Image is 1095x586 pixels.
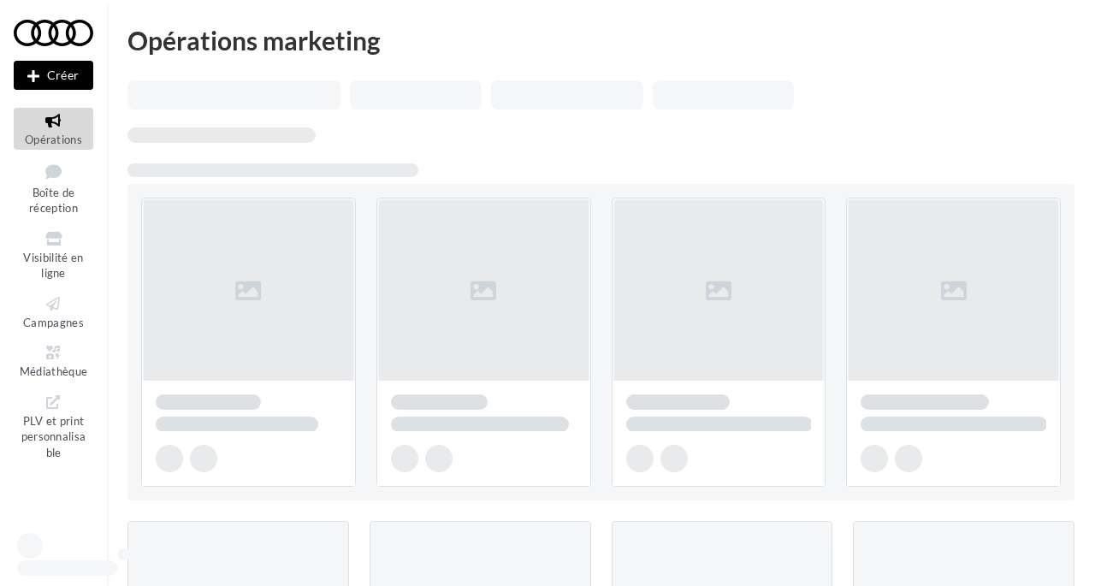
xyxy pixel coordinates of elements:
a: Visibilité en ligne [14,226,93,284]
span: Opérations [25,133,82,146]
a: Médiathèque [14,340,93,382]
span: Campagnes [23,316,84,329]
span: PLV et print personnalisable [21,411,86,459]
div: Opérations marketing [127,27,1074,53]
a: Campagnes [14,291,93,333]
a: Opérations [14,108,93,150]
span: Boîte de réception [29,186,78,216]
a: PLV et print personnalisable [14,389,93,464]
button: Créer [14,61,93,90]
span: Médiathèque [20,364,88,378]
span: Visibilité en ligne [23,251,83,281]
a: Boîte de réception [14,157,93,219]
div: Nouvelle campagne [14,61,93,90]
